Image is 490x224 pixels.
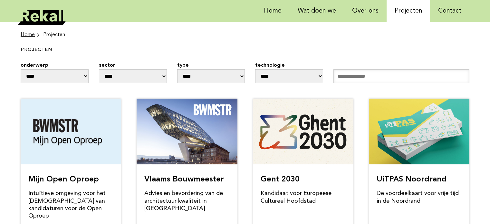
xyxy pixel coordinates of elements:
label: onderwerp [21,62,89,69]
label: type [177,62,245,69]
h1: projecten [21,47,284,53]
li: Projecten [43,31,65,39]
a: Mijn Open Oproep [28,176,99,183]
a: Gent 2030 [261,176,300,183]
label: technologie [255,62,323,69]
span: Home [21,31,35,39]
a: UiTPAS Noordrand [377,176,447,183]
a: Vlaams Bouwmeester [144,176,224,183]
a: Home [21,31,41,39]
label: sector [99,62,167,69]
